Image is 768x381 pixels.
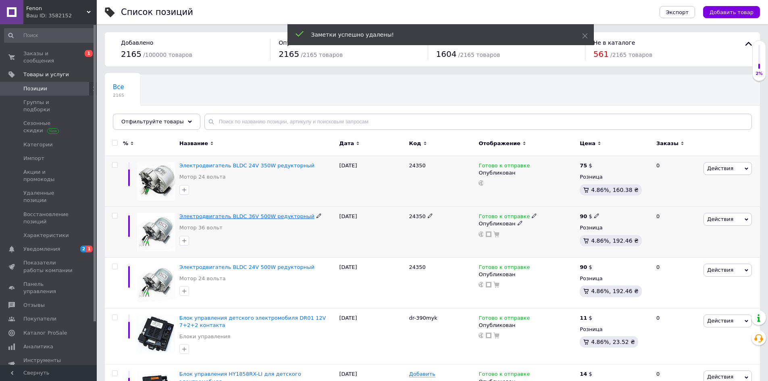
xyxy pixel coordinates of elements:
span: Сезонные скидки [23,120,75,134]
span: 4.86%, 192.46 ₴ [591,237,639,244]
span: Действия [707,374,733,380]
span: Отзывы [23,302,45,309]
span: 561 [593,49,609,59]
div: 0 [651,207,701,258]
a: Электродвигатель BLDC 24V 500W редукторный [179,264,314,270]
span: Отфильтруйте товары [121,119,184,125]
span: 24350 [409,213,426,219]
span: Название [179,140,208,147]
span: Добавить [409,371,435,377]
span: % [123,140,128,147]
button: Экспорт [660,6,695,18]
span: Акции и промокоды [23,169,75,183]
span: Импорт [23,155,44,162]
div: Розница [580,224,649,231]
span: Действия [707,216,733,222]
a: Мотор 24 вольта [179,173,226,181]
span: 2165 [121,49,142,59]
span: 24350 [409,162,426,169]
span: 4.86%, 23.52 ₴ [591,339,635,345]
span: 1604 [436,49,457,59]
b: 75 [580,162,587,169]
a: Блок управления детского электромобиля DR01 12V 7+2+2 контакта [179,315,326,328]
img: Блок управления детского электромобиля DR01 12V 7+2+2 контакта [137,314,175,353]
div: [DATE] [337,308,407,364]
span: Дата [339,140,354,147]
b: 90 [580,213,587,219]
div: [DATE] [337,156,407,207]
div: Ваш ID: 3582152 [26,12,97,19]
span: Аналитика [23,343,53,350]
span: Немає в наявності [113,114,171,121]
span: 24350 [409,264,426,270]
span: Товары и услуги [23,71,69,78]
span: Восстановление позиций [23,211,75,225]
span: Панель управления [23,281,75,295]
span: Готово к отправке [479,371,530,379]
span: 1 [85,50,93,57]
span: Все [113,83,124,91]
b: 11 [580,315,587,321]
span: Добавлено [121,40,153,46]
div: 0 [651,308,701,364]
span: Действия [707,318,733,324]
div: $ [580,314,592,322]
img: Электродвигатель BLDC 24V 350W редукторный [137,162,175,200]
span: Код [409,140,421,147]
span: Готово к отправке [479,315,530,323]
div: Опубликован [479,271,576,278]
span: Действия [707,165,733,171]
span: Экспорт [666,9,689,15]
div: 0 [651,257,701,308]
span: Цена [580,140,595,147]
a: Мотор 36 вольт [179,224,223,231]
span: Инструменты вебмастера и SEO [23,357,75,371]
input: Поиск [4,28,95,43]
div: Список позиций [121,8,193,17]
div: $ [580,162,592,169]
span: Готово к отправке [479,264,530,273]
span: Опубликовано [279,40,322,46]
span: dr-390myk [409,315,437,321]
div: $ [580,264,592,271]
span: Уведомления [23,246,60,253]
div: 2% [753,71,766,77]
span: 2165 [279,49,299,59]
div: Опубликован [479,169,576,177]
span: Характеристики [23,232,69,239]
div: Опубликован [479,322,576,329]
img: Электродвигатель BLDC 24V 500W редукторный [137,264,175,302]
div: $ [580,371,592,378]
div: [DATE] [337,207,407,258]
a: Электродвигатель BLDC 36V 500W редукторный [179,213,314,219]
span: / 100000 товаров [143,52,192,58]
span: Каталог ProSale [23,329,67,337]
span: Заказы и сообщения [23,50,75,65]
span: Позиции [23,85,47,92]
span: / 2165 товаров [301,52,343,58]
a: Мотор 24 вольта [179,275,226,282]
div: [DATE] [337,257,407,308]
span: Fenon [26,5,87,12]
span: Покупатели [23,315,56,323]
button: Добавить товар [703,6,760,18]
span: / 2165 товаров [610,52,652,58]
a: Электродвигатель BLDC 24V 350W редукторный [179,162,314,169]
span: Отображение [479,140,520,147]
span: 2165 [113,92,124,98]
span: / 2165 товаров [458,52,500,58]
div: Опубликован [479,220,576,227]
div: $ [580,213,599,220]
span: 2 [80,246,87,252]
input: Поиск по названию позиции, артикулу и поисковым запросам [204,114,752,130]
span: 4.86%, 192.46 ₴ [591,288,639,294]
span: Заказы [656,140,679,147]
span: 4.86%, 160.38 ₴ [591,187,639,193]
b: 14 [580,371,587,377]
span: Группы и подборки [23,99,75,113]
span: Не в каталоге [593,40,635,46]
span: Удаленные позиции [23,189,75,204]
